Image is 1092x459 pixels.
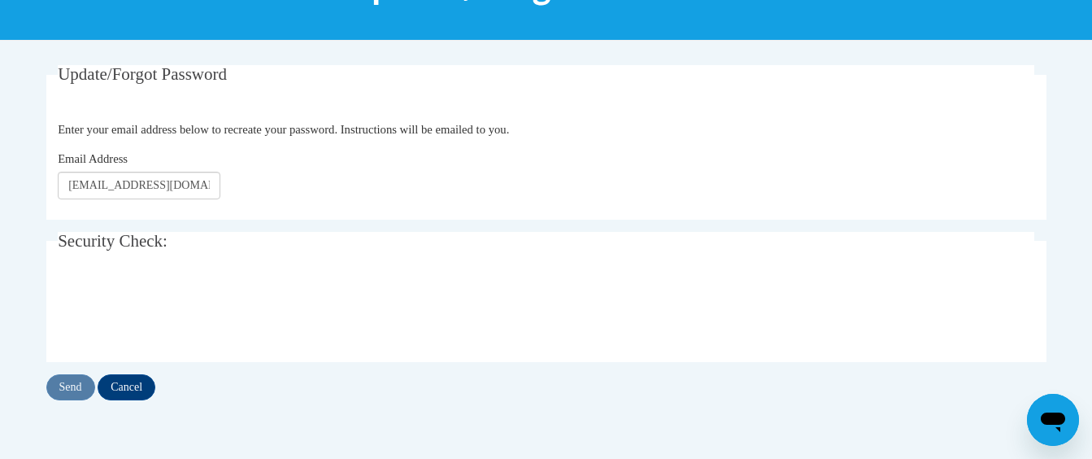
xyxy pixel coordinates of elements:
span: Security Check: [58,231,167,251]
span: Update/Forgot Password [58,64,227,84]
iframe: Button to launch messaging window [1027,394,1079,446]
input: Email [58,172,220,199]
input: Cancel [98,374,155,400]
span: Email Address [58,152,128,165]
iframe: reCAPTCHA [58,278,305,342]
span: Enter your email address below to recreate your password. Instructions will be emailed to you. [58,123,509,136]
